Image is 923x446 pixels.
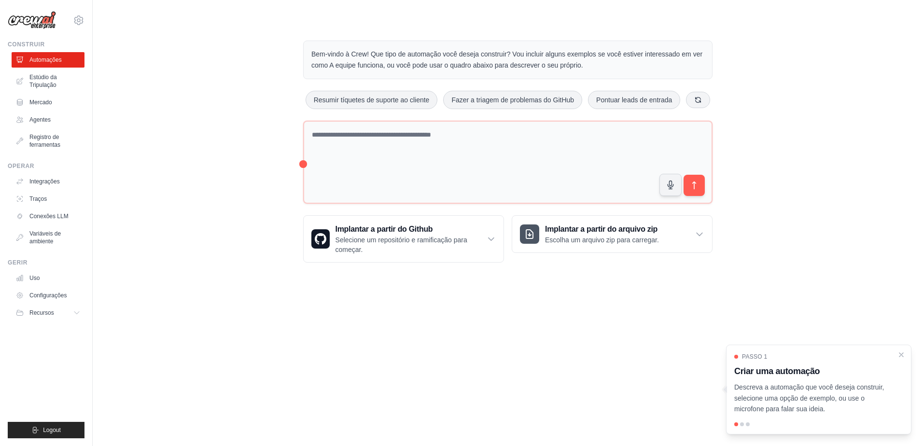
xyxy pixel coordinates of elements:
span: Logout [43,426,61,434]
p: Descreva a automação que você deseja construir, selecione uma opção de exemplo, ou use o microfon... [734,382,892,415]
span: Passo 1 [742,353,768,361]
a: Registro de ferramentas [12,129,84,153]
a: Agentes [12,112,84,127]
img: Logotipo [8,11,56,29]
h3: Criar uma automação [734,364,892,378]
span: Recursos [29,309,54,317]
button: Resumir tíquetes de suporte ao cliente [306,91,438,109]
a: Integrações [12,174,84,189]
button: Fazer a triagem de problemas do GitHub [443,91,582,109]
button: Pontuar leads de entrada [588,91,680,109]
div: Operar [8,162,84,170]
a: Conexões LLM [12,209,84,224]
button: Recursos [12,305,84,321]
font: Automações [29,56,62,64]
p: Selecione um repositório e ramificação para começar. [336,235,487,254]
p: Escolha um arquivo zip para carregar. [545,235,659,245]
font: Estúdio da Tripulação [29,73,81,89]
a: Uso [12,270,84,286]
a: Automações [12,52,84,68]
font: Agentes [29,116,51,124]
a: Mercado [12,95,84,110]
font: Traços [29,195,47,203]
a: Traços [12,191,84,207]
font: Variáveis de ambiente [29,230,81,245]
h3: Implantar a partir do arquivo zip [545,223,659,235]
button: Logout [8,422,84,438]
a: Estúdio da Tripulação [12,70,84,93]
div: Construir [8,41,84,48]
font: Mercado [29,98,52,106]
font: Uso [29,274,40,282]
font: Integrações [29,178,60,185]
button: Fechar passo a passo [897,351,905,359]
font: Conexões LLM [29,212,69,220]
p: Bem-vindo à Crew! Que tipo de automação você deseja construir? Vou incluir alguns exemplos se voc... [311,49,704,71]
a: Variáveis de ambiente [12,226,84,249]
font: Registro de ferramentas [29,133,81,149]
font: Configurações [29,292,67,299]
a: Configurações [12,288,84,303]
div: Gerir [8,259,84,266]
h3: Implantar a partir do Github [336,223,487,235]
